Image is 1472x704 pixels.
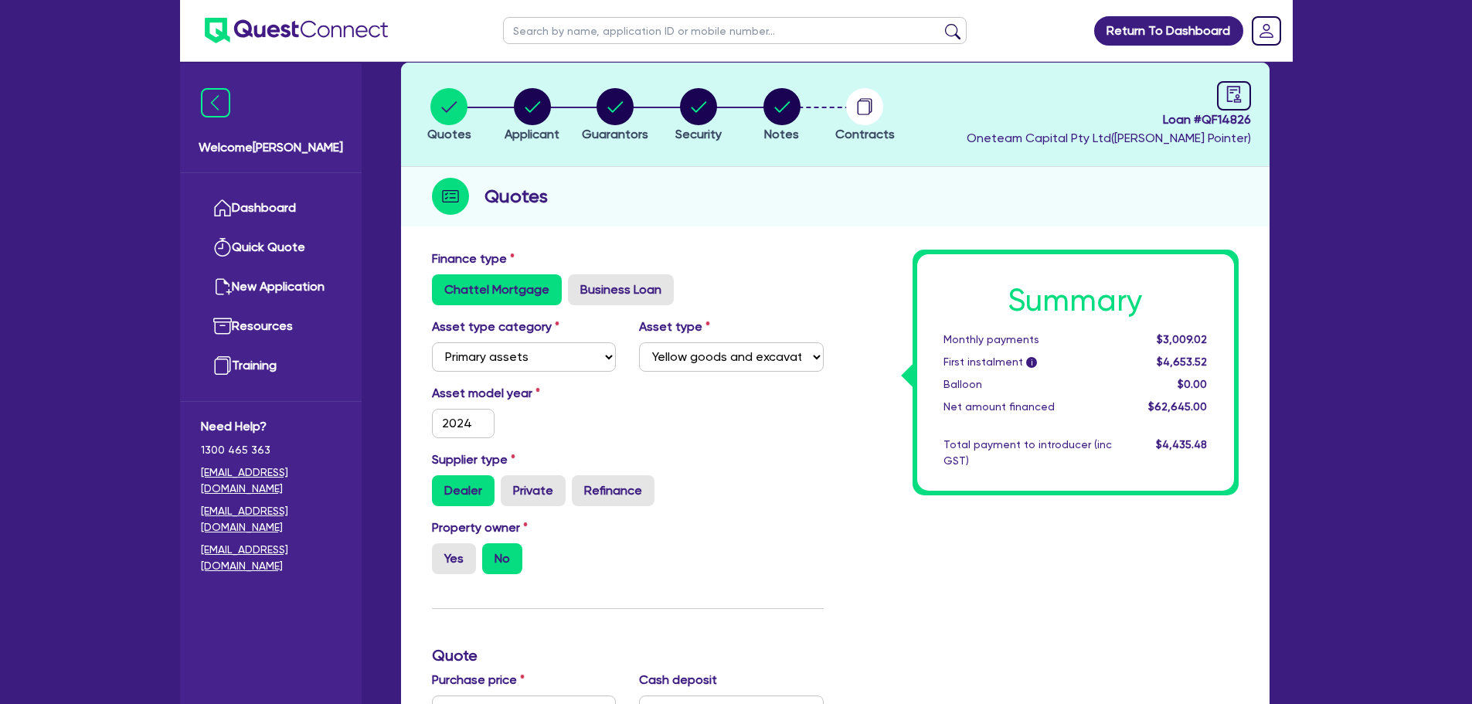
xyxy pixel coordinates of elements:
label: Business Loan [568,274,674,305]
div: First instalment [932,354,1124,370]
label: No [482,543,522,574]
button: Quotes [427,87,472,145]
a: [EMAIL_ADDRESS][DOMAIN_NAME] [201,503,341,536]
span: Need Help? [201,417,341,436]
button: Notes [763,87,801,145]
label: Supplier type [432,451,515,469]
span: Notes [764,127,799,141]
span: Loan # QF14826 [967,111,1251,129]
a: Quick Quote [201,228,341,267]
button: Guarantors [581,87,649,145]
span: Welcome [PERSON_NAME] [199,138,343,157]
div: Net amount financed [932,399,1124,415]
img: new-application [213,277,232,296]
span: Contracts [835,127,895,141]
label: Asset type category [432,318,559,336]
span: Security [675,127,722,141]
label: Purchase price [432,671,525,689]
div: Total payment to introducer (inc GST) [932,437,1124,469]
label: Property owner [432,519,528,537]
span: Guarantors [582,127,648,141]
a: Resources [201,307,341,346]
button: Applicant [504,87,560,145]
img: quick-quote [213,238,232,257]
h3: Quote [432,646,824,665]
span: audit [1226,86,1243,103]
img: quest-connect-logo-blue [205,18,388,43]
span: $4,653.52 [1157,355,1207,368]
button: Security [675,87,722,145]
h1: Summary [943,282,1208,319]
span: $4,435.48 [1156,438,1207,451]
label: Private [501,475,566,506]
span: Quotes [427,127,471,141]
a: [EMAIL_ADDRESS][DOMAIN_NAME] [201,542,341,574]
span: i [1026,357,1037,368]
img: training [213,356,232,375]
img: resources [213,317,232,335]
a: Training [201,346,341,386]
img: step-icon [432,178,469,215]
span: $0.00 [1178,378,1207,390]
label: Asset model year [420,384,628,403]
button: Contracts [835,87,896,145]
span: 1300 465 363 [201,442,341,458]
label: Finance type [432,250,515,268]
label: Asset type [639,318,710,336]
a: Dashboard [201,189,341,228]
label: Chattel Mortgage [432,274,562,305]
h2: Quotes [484,182,548,210]
label: Dealer [432,475,495,506]
a: Dropdown toggle [1246,11,1287,51]
label: Yes [432,543,476,574]
input: Search by name, application ID or mobile number... [503,17,967,44]
a: [EMAIL_ADDRESS][DOMAIN_NAME] [201,464,341,497]
a: audit [1217,81,1251,111]
span: Oneteam Capital Pty Ltd ( [PERSON_NAME] Pointer ) [967,131,1251,145]
a: New Application [201,267,341,307]
div: Monthly payments [932,332,1124,348]
span: $62,645.00 [1148,400,1207,413]
span: $3,009.02 [1157,333,1207,345]
div: Balloon [932,376,1124,393]
label: Cash deposit [639,671,717,689]
label: Refinance [572,475,654,506]
a: Return To Dashboard [1094,16,1243,46]
span: Applicant [505,127,559,141]
img: icon-menu-close [201,88,230,117]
